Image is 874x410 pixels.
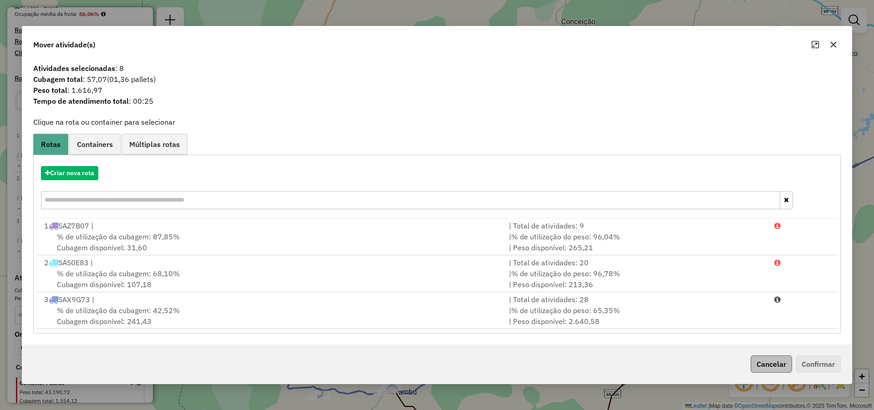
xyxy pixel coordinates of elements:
[503,257,769,268] div: | Total de atividades: 20
[503,294,769,305] div: | Total de atividades: 28
[808,37,823,52] button: Maximize
[503,231,769,253] div: | | Peso disponível: 265,21
[107,75,156,84] span: (01,36 pallets)
[751,355,792,373] button: Cancelar
[57,306,180,315] span: % de utilização da cubagem: 42,52%
[57,269,180,278] span: % de utilização da cubagem: 68,10%
[77,141,113,148] span: Containers
[33,116,175,127] label: Clique na rota ou container para selecionar
[28,85,846,96] span: : 1.616,97
[774,222,781,229] i: Porcentagens após mover as atividades: Cubagem: 109,80% Peso: 120,18%
[774,296,781,303] i: Porcentagens após mover as atividades: Cubagem: 56,10% Peso: 86,57%
[503,220,769,231] div: | Total de atividades: 9
[39,294,503,305] div: 3 SAX9G73 |
[33,39,95,50] span: Mover atividade(s)
[57,232,180,241] span: % de utilização da cubagem: 87,85%
[33,96,129,106] strong: Tempo de atendimento total
[33,64,115,73] strong: Atividades selecionadas
[511,232,620,241] span: % de utilização do peso: 96,04%
[41,141,61,148] span: Rotas
[39,305,503,327] div: Cubagem disponível: 241,43
[503,268,769,290] div: | | Peso disponível: 213,36
[41,166,98,180] button: Criar nova rota
[503,305,769,327] div: | | Peso disponível: 2.640,58
[511,306,620,315] span: % de utilização do peso: 65,35%
[28,63,846,74] span: : 8
[28,74,846,85] span: : 57,07
[28,96,846,106] span: : 00:25
[774,259,781,266] i: Porcentagens após mover as atividades: Cubagem: 85,09% Peso: 121,17%
[129,141,180,148] span: Múltiplas rotas
[39,231,503,253] div: Cubagem disponível: 31,60
[33,86,67,95] strong: Peso total
[33,75,83,84] strong: Cubagem total
[39,257,503,268] div: 2 SAS0E83 |
[39,220,503,231] div: 1 SAZ7B07 |
[511,269,620,278] span: % de utilização do peso: 96,78%
[39,268,503,290] div: Cubagem disponível: 107,18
